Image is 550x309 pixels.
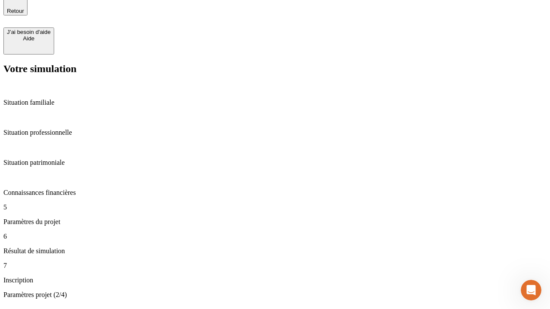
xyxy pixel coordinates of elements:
[3,276,547,284] p: Inscription
[521,280,541,300] iframe: Intercom live chat
[3,233,547,240] p: 6
[3,159,547,167] p: Situation patrimoniale
[3,63,547,75] h2: Votre simulation
[3,27,54,55] button: J’ai besoin d'aideAide
[3,262,547,270] p: 7
[7,35,51,42] div: Aide
[7,29,51,35] div: J’ai besoin d'aide
[3,218,547,226] p: Paramètres du projet
[3,189,547,197] p: Connaissances financières
[7,8,24,14] span: Retour
[3,247,547,255] p: Résultat de simulation
[3,99,547,106] p: Situation familiale
[3,129,547,136] p: Situation professionnelle
[3,291,547,299] p: Paramètres projet (2/4)
[3,203,547,211] p: 5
